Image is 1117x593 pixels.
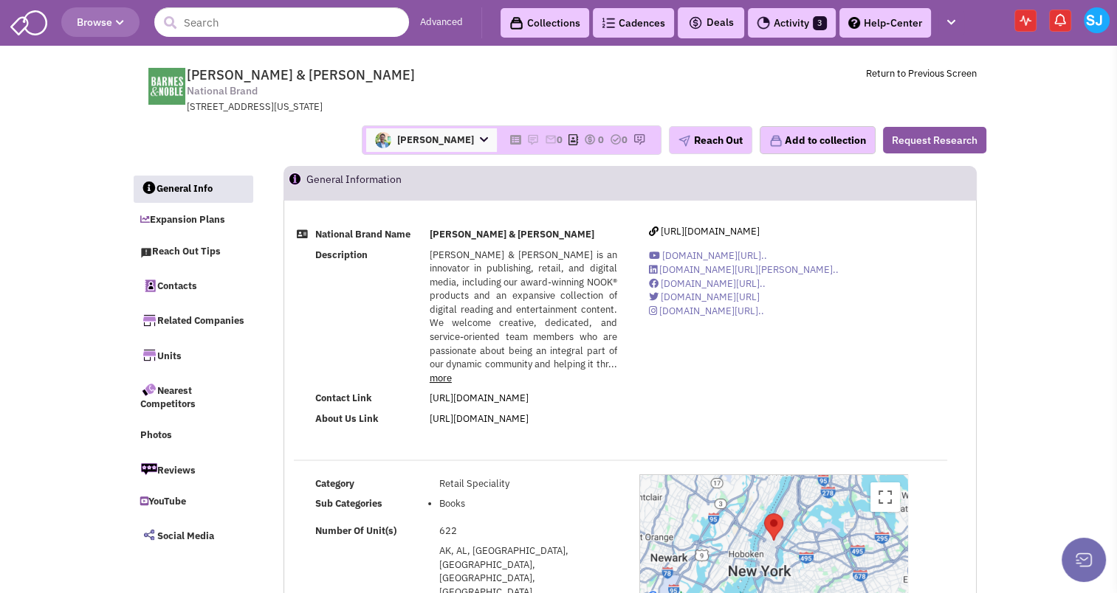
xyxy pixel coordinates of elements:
b: Sub Categories [315,497,382,510]
span: [PERSON_NAME] [366,128,497,152]
a: [DOMAIN_NAME][URL].. [649,249,767,262]
b: Description [315,249,368,261]
img: W7vr0x00b0GZC0PPbilSCg.png [375,132,391,148]
a: Help-Center [839,8,931,38]
span: [DOMAIN_NAME][URL].. [662,249,767,262]
span: [DOMAIN_NAME][URL].. [661,277,766,290]
span: 0 [557,133,563,146]
button: Toggle fullscreen view [870,482,900,512]
td: 622 [436,521,620,541]
img: research-icon.png [633,133,645,145]
b: About Us Link [315,412,379,425]
a: Contacts [133,270,252,301]
a: Return to Previous Screen [866,67,977,80]
td: Retail Speciality [436,474,620,494]
a: [URL][DOMAIN_NAME] [430,392,529,404]
a: Reach Out Tips [133,238,252,266]
a: Collections [501,8,589,38]
a: Expansion Plans [133,207,252,235]
div: [STREET_ADDRESS][US_STATE] [187,100,572,114]
a: [URL][DOMAIN_NAME] [430,412,529,425]
a: Social Media [133,519,252,550]
h2: General Information [306,167,402,199]
b: Number Of Unit(s) [315,524,396,537]
button: Deals [684,13,738,32]
b: National Brand Name [315,228,410,240]
a: [DOMAIN_NAME][URL][PERSON_NAME].. [649,263,839,276]
a: Advanced [420,15,463,30]
b: Contact Link [315,392,372,404]
button: Browse [61,7,140,37]
a: [DOMAIN_NAME][URL].. [649,277,766,290]
span: [DOMAIN_NAME][URL][PERSON_NAME].. [659,263,839,276]
span: 0 [598,133,604,146]
a: [DOMAIN_NAME][URL] [649,291,760,303]
a: YouTube [133,488,252,516]
img: Activity.png [757,16,770,30]
b: Category [315,477,354,490]
a: General Info [134,176,253,204]
a: more [430,372,452,384]
img: icon-note.png [527,133,539,145]
span: 0 [622,133,628,146]
span: National Brand [187,83,258,99]
a: Related Companies [133,305,252,336]
span: Deals [688,15,734,29]
span: [URL][DOMAIN_NAME] [661,225,760,237]
a: Cadences [593,8,674,38]
img: icon-collection-lavender-black.svg [509,16,523,30]
span: [DOMAIN_NAME][URL] [661,291,760,303]
a: Nearest Competitors [133,374,252,419]
span: Browse [77,15,124,29]
input: Search [154,7,409,37]
a: Photos [133,422,252,450]
a: Units [133,339,252,370]
a: [DOMAIN_NAME][URL].. [649,305,764,317]
span: [DOMAIN_NAME][URL].. [659,305,764,317]
img: SmartAdmin [10,7,47,35]
img: icon-dealamount.png [584,133,596,145]
span: [PERSON_NAME] & [PERSON_NAME] [187,66,415,83]
li: Books [439,497,617,511]
img: icon-collection-lavender.png [769,134,783,148]
button: Request Research [883,127,986,153]
button: Add to collection [760,126,876,154]
a: Reviews [133,454,252,485]
div: Barnes &amp; Noble [764,513,783,541]
b: [PERSON_NAME] & [PERSON_NAME] [430,228,594,240]
img: TaskCount.png [610,133,622,145]
img: icon-deals.svg [688,14,703,32]
img: help.png [848,17,860,29]
button: Reach Out [669,126,752,154]
span: [PERSON_NAME] & [PERSON_NAME] is an innovator in publishing, retail, and digital media, including... [430,249,617,371]
a: [URL][DOMAIN_NAME] [649,225,760,237]
span: 3 [813,16,827,30]
img: icon-email-active-16.png [545,133,557,145]
img: Sarah Jones [1084,7,1110,33]
img: Cadences_logo.png [602,18,615,28]
img: plane.png [678,135,690,147]
a: Activity3 [748,8,836,38]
